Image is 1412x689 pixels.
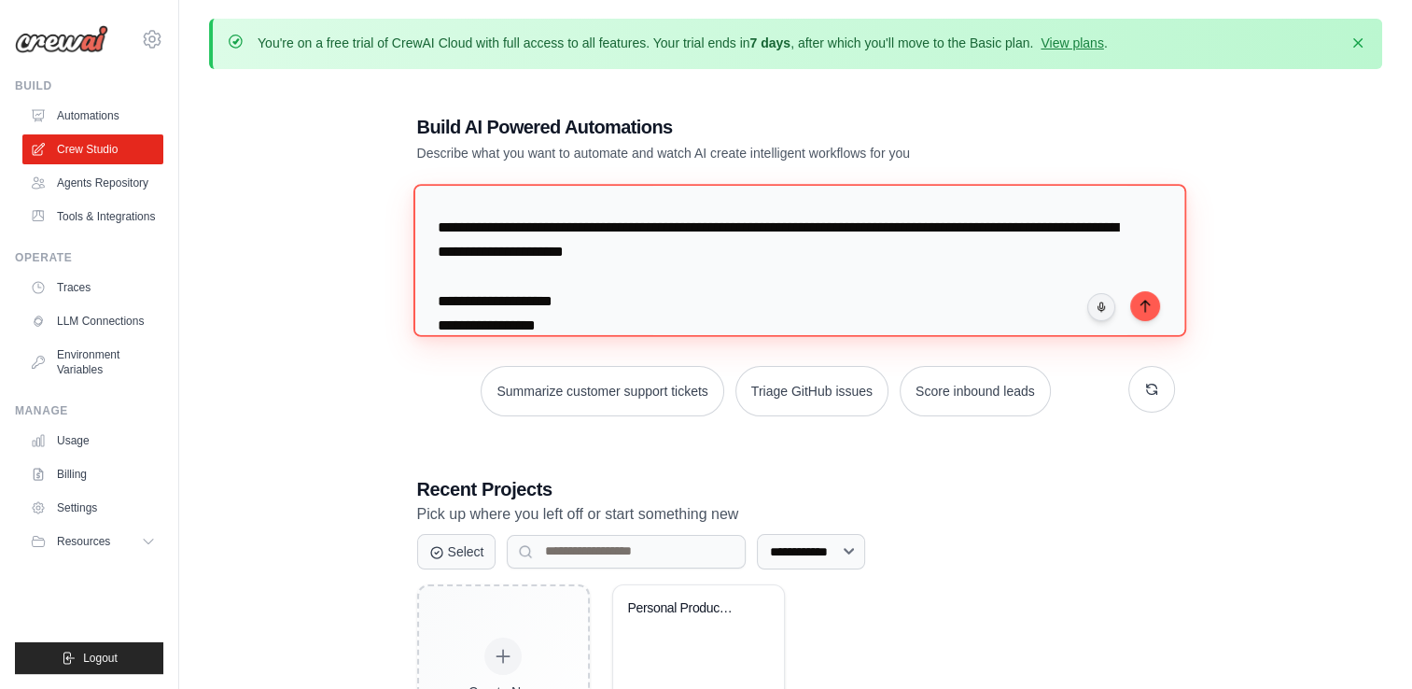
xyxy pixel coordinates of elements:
[22,426,163,456] a: Usage
[1128,366,1175,413] button: Get new suggestions
[1041,35,1103,50] a: View plans
[22,168,163,198] a: Agents Repository
[900,366,1051,416] button: Score inbound leads
[417,114,1044,140] h1: Build AI Powered Automations
[735,366,888,416] button: Triage GitHub issues
[15,78,163,93] div: Build
[22,306,163,336] a: LLM Connections
[22,493,163,523] a: Settings
[628,600,741,617] div: Personal Productivity Command Center
[22,134,163,164] a: Crew Studio
[15,250,163,265] div: Operate
[417,502,1175,527] p: Pick up where you left off or start something new
[481,366,723,416] button: Summarize customer support tickets
[258,34,1108,52] p: You're on a free trial of CrewAI Cloud with full access to all features. Your trial ends in , aft...
[15,642,163,674] button: Logout
[22,101,163,131] a: Automations
[1087,293,1115,321] button: Click to speak your automation idea
[15,25,108,53] img: Logo
[15,403,163,418] div: Manage
[22,459,163,489] a: Billing
[22,202,163,232] a: Tools & Integrations
[417,144,1044,162] p: Describe what you want to automate and watch AI create intelligent workflows for you
[749,35,790,50] strong: 7 days
[417,534,496,569] button: Select
[22,527,163,556] button: Resources
[57,534,110,549] span: Resources
[417,476,1175,502] h3: Recent Projects
[22,340,163,385] a: Environment Variables
[83,651,118,666] span: Logout
[22,273,163,302] a: Traces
